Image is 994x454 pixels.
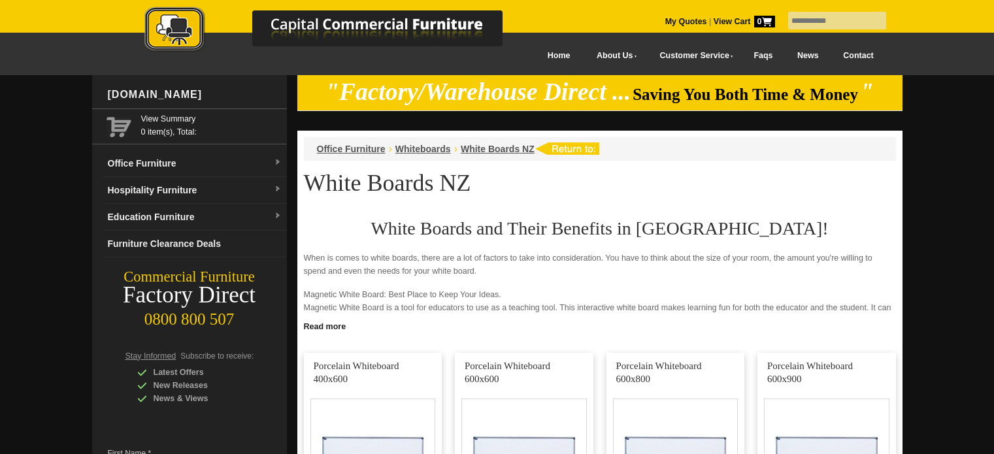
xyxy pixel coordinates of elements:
p: Magnetic White Board: Best Place to Keep Your Ideas. Magnetic White Board is a tool for educators... [304,288,896,327]
a: Hospitality Furnituredropdown [103,177,287,204]
a: Furniture Clearance Deals [103,231,287,257]
a: Office Furniture [317,144,386,154]
h1: White Boards NZ [304,170,896,195]
img: dropdown [274,186,282,193]
em: " [860,78,874,105]
div: Commercial Furniture [92,268,287,286]
a: Capital Commercial Furniture Logo [108,7,566,58]
a: White Boards NZ [461,144,535,154]
a: News [785,41,831,71]
div: New Releases [137,379,261,392]
a: View Summary [141,112,282,125]
a: My Quotes [665,17,707,26]
p: When is comes to white boards, there are a lot of factors to take into consideration. You have to... [304,251,896,278]
span: Stay Informed [125,351,176,361]
a: About Us [582,41,645,71]
span: Saving You Both Time & Money [633,86,858,103]
li: › [389,142,392,155]
div: Latest Offers [137,366,261,379]
a: Whiteboards [395,144,451,154]
a: Education Furnituredropdown [103,204,287,231]
img: Capital Commercial Furniture Logo [108,7,566,54]
span: 0 item(s), Total: [141,112,282,137]
em: "Factory/Warehouse Direct ... [325,78,631,105]
span: Subscribe to receive: [180,351,254,361]
img: dropdown [274,159,282,167]
h2: White Boards and Their Benefits in [GEOGRAPHIC_DATA]! [304,219,896,238]
a: View Cart0 [711,17,774,26]
li: › [454,142,457,155]
a: Faqs [742,41,786,71]
div: News & Views [137,392,261,405]
a: Click to read more [297,317,903,333]
div: Factory Direct [92,286,287,304]
strong: View Cart [714,17,775,26]
a: Contact [831,41,886,71]
a: Office Furnituredropdown [103,150,287,177]
div: 0800 800 507 [92,304,287,329]
img: return to [535,142,599,155]
a: Customer Service [645,41,741,71]
img: dropdown [274,212,282,220]
span: 0 [754,16,775,27]
div: [DOMAIN_NAME] [103,75,287,114]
